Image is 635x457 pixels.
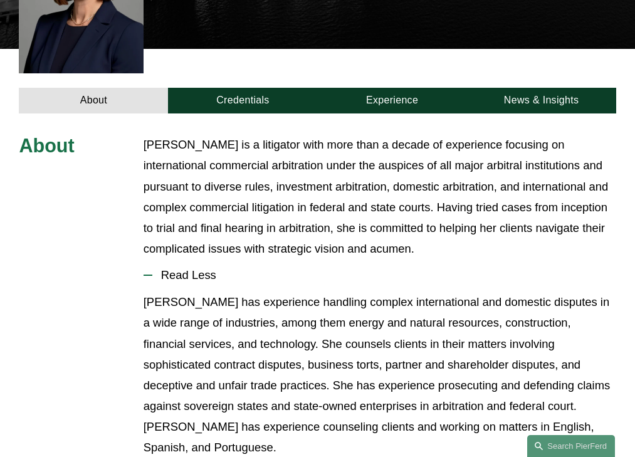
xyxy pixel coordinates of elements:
[144,134,616,259] p: [PERSON_NAME] is a litigator with more than a decade of experience focusing on international comm...
[19,135,74,156] span: About
[467,88,616,113] a: News & Insights
[168,88,317,113] a: Credentials
[152,268,616,282] span: Read Less
[318,88,467,113] a: Experience
[144,259,616,292] button: Read Less
[527,435,615,457] a: Search this site
[19,88,168,113] a: About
